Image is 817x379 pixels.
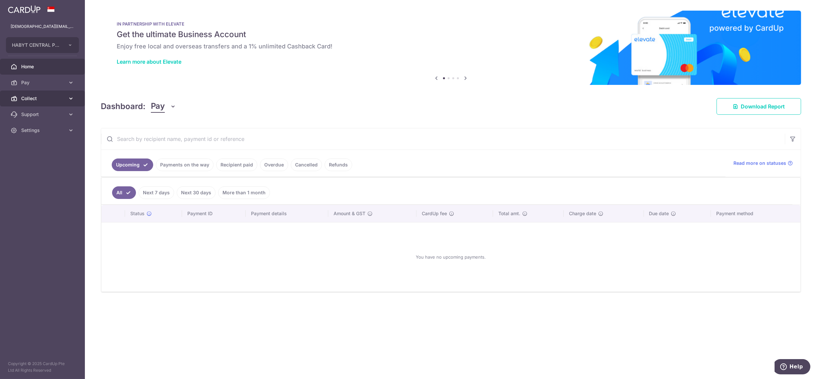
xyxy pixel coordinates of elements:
h5: Get the ultimate Business Account [117,29,785,40]
iframe: Opens a widget where you can find more information [775,359,810,376]
span: Total amt. [498,210,520,217]
a: Learn more about Elevate [117,58,181,65]
span: Home [21,63,65,70]
p: [DEMOGRAPHIC_DATA][EMAIL_ADDRESS][DOMAIN_NAME] [11,23,74,30]
a: Overdue [260,158,288,171]
a: Read more on statuses [733,160,793,166]
img: Renovation banner [101,11,801,85]
span: Pay [21,79,65,86]
span: CardUp fee [422,210,447,217]
span: Charge date [569,210,596,217]
th: Payment method [711,205,800,222]
span: Read more on statuses [733,160,786,166]
div: You have no upcoming payments. [109,228,792,286]
a: Payments on the way [156,158,214,171]
span: Pay [151,100,165,113]
a: All [112,186,136,199]
a: Next 30 days [177,186,216,199]
h6: Enjoy free local and overseas transfers and a 1% unlimited Cashback Card! [117,42,785,50]
span: Support [21,111,65,118]
button: Pay [151,100,176,113]
button: HABYT CENTRAL PTE. LTD. [6,37,79,53]
h4: Dashboard: [101,100,146,112]
img: CardUp [8,5,40,13]
span: Amount & GST [334,210,365,217]
span: Status [130,210,145,217]
a: Refunds [325,158,352,171]
a: More than 1 month [218,186,270,199]
span: Download Report [741,102,785,110]
input: Search by recipient name, payment id or reference [101,128,785,150]
a: Download Report [717,98,801,115]
a: Next 7 days [139,186,174,199]
a: Cancelled [291,158,322,171]
th: Payment details [246,205,328,222]
span: Due date [649,210,669,217]
span: HABYT CENTRAL PTE. LTD. [12,42,61,48]
a: Recipient paid [216,158,257,171]
a: Upcoming [112,158,153,171]
span: Settings [21,127,65,134]
p: IN PARTNERSHIP WITH ELEVATE [117,21,785,27]
span: Collect [21,95,65,102]
th: Payment ID [182,205,246,222]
